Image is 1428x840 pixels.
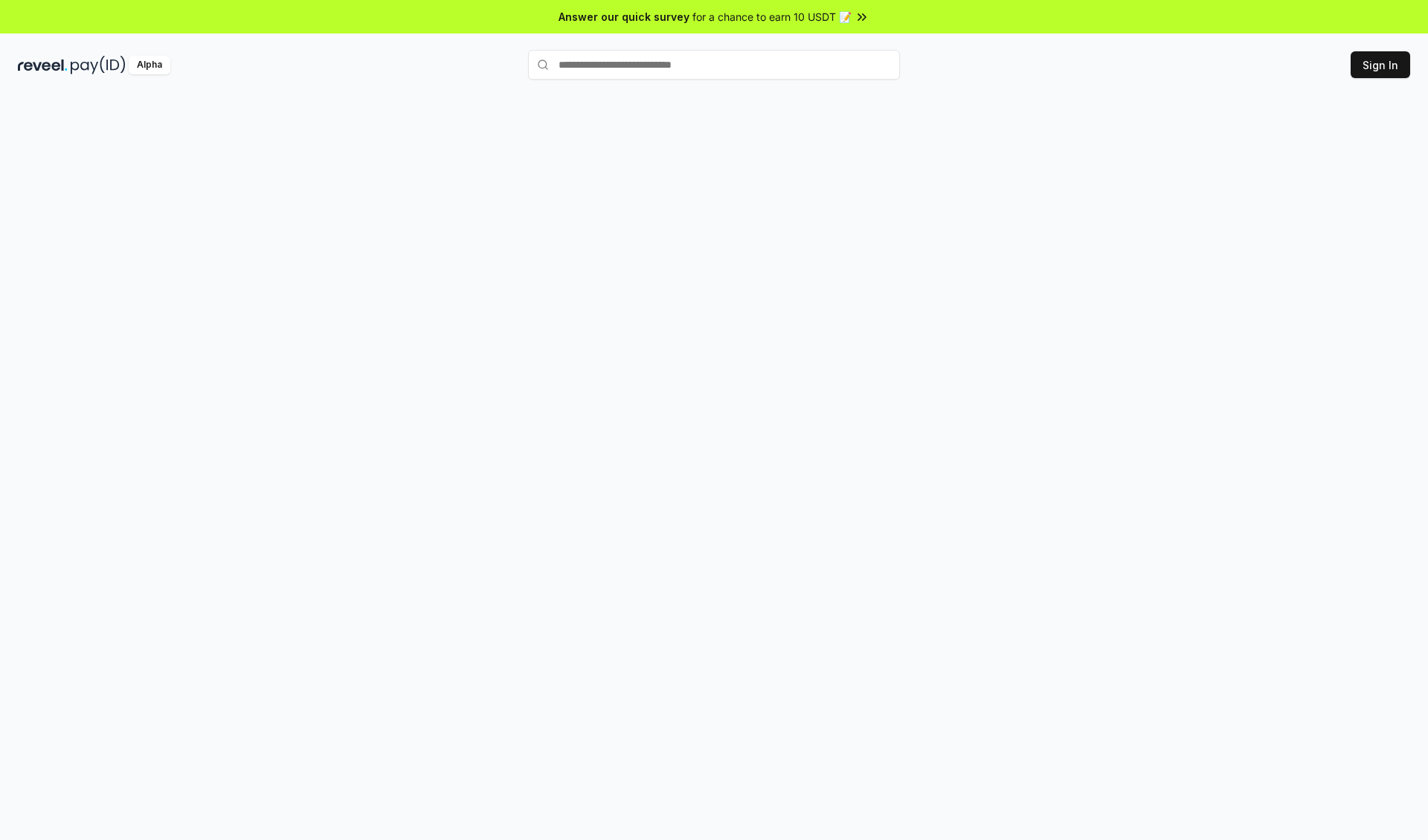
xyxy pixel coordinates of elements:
span: for a chance to earn 10 USDT 📝 [692,9,852,25]
span: Answer our quick survey [559,9,689,25]
img: reveel_dark [18,56,68,74]
img: pay_id [71,56,126,74]
div: Alpha [129,56,170,74]
button: Sign In [1351,51,1410,78]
